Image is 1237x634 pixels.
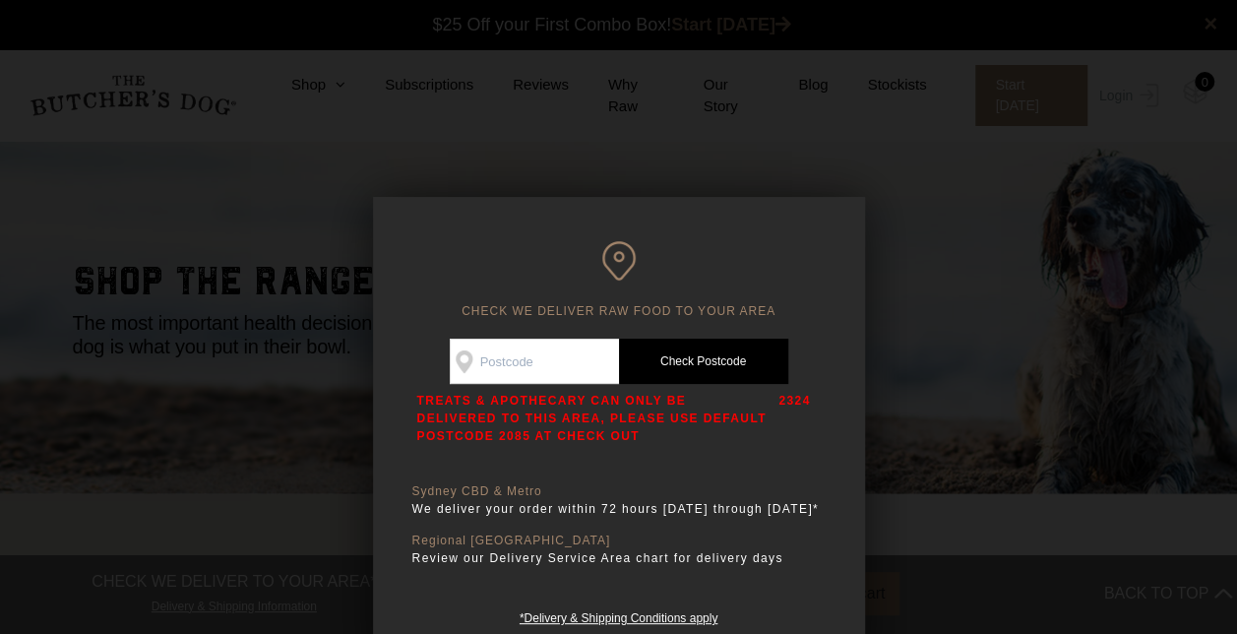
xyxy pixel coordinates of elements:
input: Postcode [450,339,619,384]
p: TREATS & APOTHECARY CAN ONLY BE DELIVERED TO THIS AREA, PLEASE USE DEFAULT POSTCODE 2085 AT CHECK... [417,392,770,445]
a: Check Postcode [619,339,788,384]
p: 2324 [778,392,810,445]
p: Sydney CBD & Metro [412,484,826,499]
h6: CHECK WE DELIVER RAW FOOD TO YOUR AREA [412,241,826,319]
a: *Delivery & Shipping Conditions apply [520,606,717,625]
p: Review our Delivery Service Area chart for delivery days [412,548,826,568]
p: We deliver your order within 72 hours [DATE] through [DATE]* [412,499,826,519]
p: Regional [GEOGRAPHIC_DATA] [412,534,826,548]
